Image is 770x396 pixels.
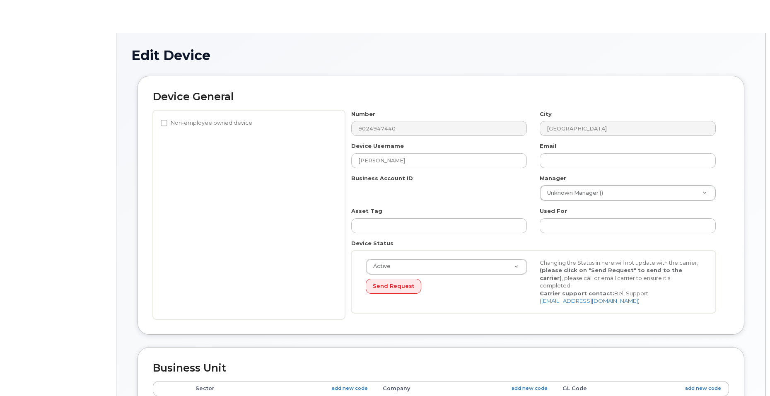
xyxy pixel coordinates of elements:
input: Non-employee owned device [161,120,167,126]
a: add new code [332,385,368,392]
a: Active [366,259,527,274]
a: [EMAIL_ADDRESS][DOMAIN_NAME] [541,297,638,304]
label: Business Account ID [351,174,413,182]
a: Unknown Manager () [540,186,715,200]
label: Email [540,142,556,150]
a: add new code [685,385,721,392]
h1: Edit Device [131,48,751,63]
strong: (please click on "Send Request" to send to the carrier) [540,267,682,281]
th: GL Code [555,381,729,396]
label: City [540,110,552,118]
h2: Device General [153,91,729,103]
label: Number [351,110,375,118]
label: Asset Tag [351,207,382,215]
label: Used For [540,207,567,215]
span: Active [368,263,391,270]
label: Device Username [351,142,404,150]
span: Unknown Manager () [542,189,603,197]
label: Non-employee owned device [161,118,252,128]
th: Company [375,381,555,396]
strong: Carrier support contact: [540,290,614,297]
th: Sector [188,381,375,396]
label: Device Status [351,239,393,247]
div: Changing the Status in here will not update with the carrier, , please call or email carrier to e... [533,259,707,305]
label: Manager [540,174,566,182]
button: Send Request [366,279,421,294]
h2: Business Unit [153,362,729,374]
a: add new code [512,385,548,392]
